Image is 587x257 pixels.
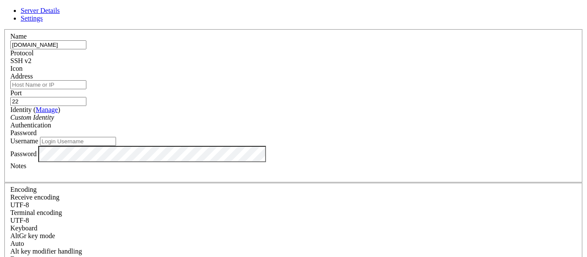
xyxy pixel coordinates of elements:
[21,7,60,14] a: Server Details
[10,201,577,209] div: UTF-8
[10,57,577,65] div: SSH v2
[10,240,577,248] div: Auto
[10,40,86,49] input: Server Name
[10,57,31,64] span: SSH v2
[10,121,51,129] label: Authentication
[10,209,62,216] label: The default terminal encoding. ISO-2022 enables character map translations (like graphics maps). ...
[10,224,37,232] label: Keyboard
[10,240,24,247] span: Auto
[10,194,59,201] label: Set the expected encoding for data received from the host. If the encodings do not match, visual ...
[21,15,43,22] a: Settings
[10,80,86,89] input: Host Name or IP
[10,186,37,193] label: Encoding
[10,150,37,157] label: Password
[10,217,29,224] span: UTF-8
[10,97,86,106] input: Port Number
[10,129,577,137] div: Password
[40,137,116,146] input: Login Username
[10,89,22,97] label: Port
[10,114,54,121] i: Custom Identity
[10,162,26,169] label: Notes
[10,49,34,57] label: Protocol
[10,217,577,224] div: UTF-8
[36,106,58,113] a: Manage
[10,232,55,239] label: Set the expected encoding for data received from the host. If the encodings do not match, visual ...
[34,106,60,113] span: ( )
[10,248,82,255] label: Controls how the Alt key is handled. Escape: Send an ESC prefix. 8-Bit: Add 128 to the typed char...
[10,73,33,80] label: Address
[10,65,22,72] label: Icon
[10,201,29,209] span: UTF-8
[10,33,27,40] label: Name
[10,137,38,145] label: Username
[10,114,577,121] div: Custom Identity
[10,106,60,113] label: Identity
[10,129,37,136] span: Password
